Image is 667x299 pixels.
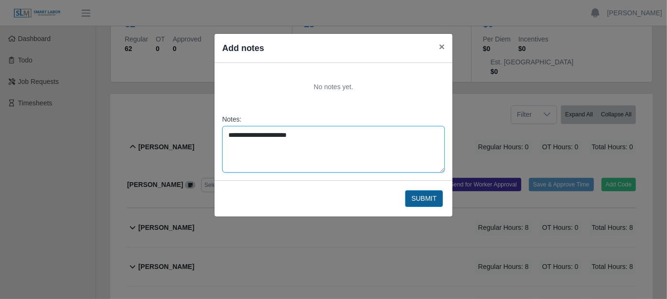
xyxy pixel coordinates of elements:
[431,34,452,59] button: Close
[222,41,264,55] h4: Add notes
[405,190,443,207] button: Submit
[222,114,445,124] label: Notes:
[439,41,445,52] span: ×
[222,71,445,103] div: No notes yet.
